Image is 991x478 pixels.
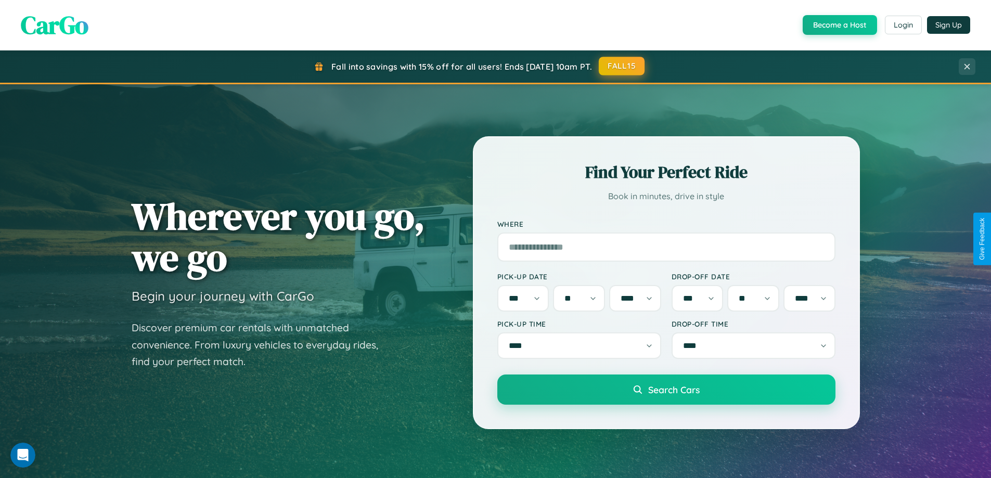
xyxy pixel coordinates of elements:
label: Where [497,219,835,228]
span: Search Cars [648,384,700,395]
div: Give Feedback [979,218,986,260]
label: Pick-up Time [497,319,661,328]
h2: Find Your Perfect Ride [497,161,835,184]
label: Pick-up Date [497,272,661,281]
span: CarGo [21,8,88,42]
button: Sign Up [927,16,970,34]
button: Become a Host [803,15,877,35]
span: Fall into savings with 15% off for all users! Ends [DATE] 10am PT. [331,61,592,72]
button: Search Cars [497,374,835,405]
label: Drop-off Time [672,319,835,328]
button: FALL15 [599,57,645,75]
p: Discover premium car rentals with unmatched convenience. From luxury vehicles to everyday rides, ... [132,319,392,370]
h1: Wherever you go, we go [132,196,425,278]
p: Book in minutes, drive in style [497,189,835,204]
button: Login [885,16,922,34]
label: Drop-off Date [672,272,835,281]
iframe: Intercom live chat [10,443,35,468]
h3: Begin your journey with CarGo [132,288,314,304]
